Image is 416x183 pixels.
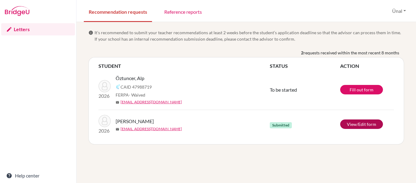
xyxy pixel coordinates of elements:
span: Öztuncer, Alp [116,75,144,82]
th: ACTION [340,62,394,70]
p: 2026 [98,92,111,100]
a: View/Edit form [340,119,383,129]
img: Common App logo [116,84,121,89]
a: Letters [1,23,75,35]
p: 2026 [98,127,111,134]
span: Submitted [270,122,292,128]
a: Fill out form [340,85,383,94]
span: mail [116,101,119,104]
span: info [88,30,93,35]
a: Help center [1,170,75,182]
img: Bridge-U [5,6,29,16]
span: requests received within the most recent 8 months [303,49,399,56]
span: mail [116,127,119,131]
b: 2 [301,49,303,56]
img: Öner, Adahan [98,115,111,127]
a: Reference reports [159,1,207,22]
a: [EMAIL_ADDRESS][DOMAIN_NAME] [121,126,182,132]
span: FERPA [116,92,145,98]
span: CAID 47988719 [121,84,152,90]
th: STATUS [270,62,340,70]
span: To be started [270,87,297,93]
span: - Waived [129,92,145,97]
img: Öztuncer, Alp [98,80,111,92]
a: [EMAIL_ADDRESS][DOMAIN_NAME] [121,99,182,105]
th: STUDENT [98,62,270,70]
a: Recommendation requests [84,1,152,22]
span: [PERSON_NAME] [116,118,154,125]
span: It’s recommended to submit your teacher recommendations at least 2 weeks before the student’s app... [95,29,404,42]
button: Ünal [389,5,409,17]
